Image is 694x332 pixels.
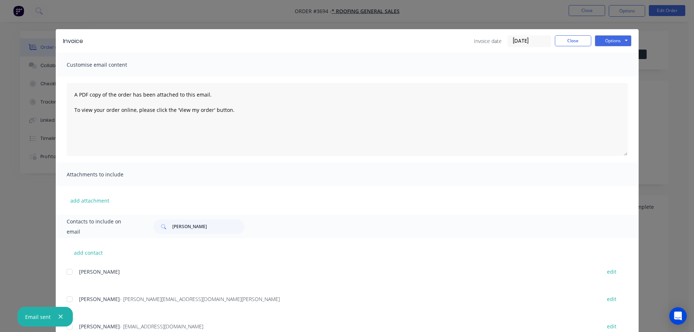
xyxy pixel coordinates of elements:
[67,247,110,258] button: add contact
[603,321,621,331] button: edit
[603,267,621,277] button: edit
[79,323,120,330] span: [PERSON_NAME]
[120,296,280,302] span: - [PERSON_NAME][EMAIL_ADDRESS][DOMAIN_NAME][PERSON_NAME]
[595,35,631,46] button: Options
[172,219,244,234] input: Search...
[603,294,621,304] button: edit
[67,83,628,156] textarea: A PDF copy of the order has been attached to this email. To view your order online, please click ...
[63,37,83,46] div: Invoice
[120,323,203,330] span: - [EMAIL_ADDRESS][DOMAIN_NAME]
[79,296,120,302] span: [PERSON_NAME]
[67,216,136,237] span: Contacts to include on email
[67,169,147,180] span: Attachments to include
[67,60,147,70] span: Customise email content
[555,35,591,46] button: Close
[79,268,120,275] span: [PERSON_NAME]
[67,195,113,206] button: add attachment
[669,307,687,325] div: Open Intercom Messenger
[474,37,502,45] span: Invoice date
[25,313,51,321] div: Email sent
